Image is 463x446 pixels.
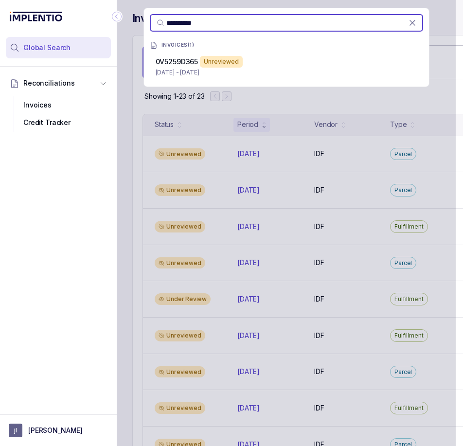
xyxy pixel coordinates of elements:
div: Invoices [14,96,103,114]
div: Unreviewed [200,56,243,68]
div: Collapse Icon [111,11,123,22]
div: Credit Tracker [14,114,103,131]
p: [PERSON_NAME] [28,426,83,435]
span: 0V5259D365 [156,57,198,66]
span: User initials [9,424,22,437]
button: Reconciliations [6,72,111,94]
div: Reconciliations [6,94,111,134]
span: Reconciliations [23,78,75,88]
button: User initials[PERSON_NAME] [9,424,108,437]
p: INVOICES ( 1 ) [161,42,195,48]
p: [DATE] - [DATE] [156,68,417,77]
span: Global Search [23,43,71,53]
